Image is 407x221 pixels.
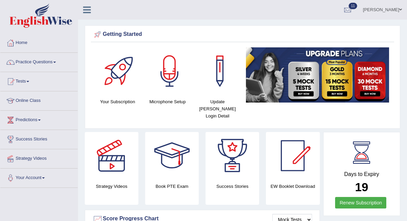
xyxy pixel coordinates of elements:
[206,183,259,190] h4: Success Stories
[145,183,199,190] h4: Book PTE Exam
[0,72,78,89] a: Tests
[0,53,78,70] a: Practice Questions
[246,47,389,103] img: small5.jpg
[355,180,368,194] b: 19
[335,197,386,208] a: Renew Subscription
[146,98,189,105] h4: Microphone Setup
[0,91,78,108] a: Online Class
[93,29,392,40] div: Getting Started
[0,149,78,166] a: Strategy Videos
[331,171,393,177] h4: Days to Expiry
[196,98,239,119] h4: Update [PERSON_NAME] Login Detail
[0,169,78,185] a: Your Account
[0,34,78,50] a: Home
[0,130,78,147] a: Success Stories
[266,183,319,190] h4: EW Booklet Download
[85,183,138,190] h4: Strategy Videos
[0,111,78,128] a: Predictions
[349,3,357,9] span: 11
[96,98,139,105] h4: Your Subscription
